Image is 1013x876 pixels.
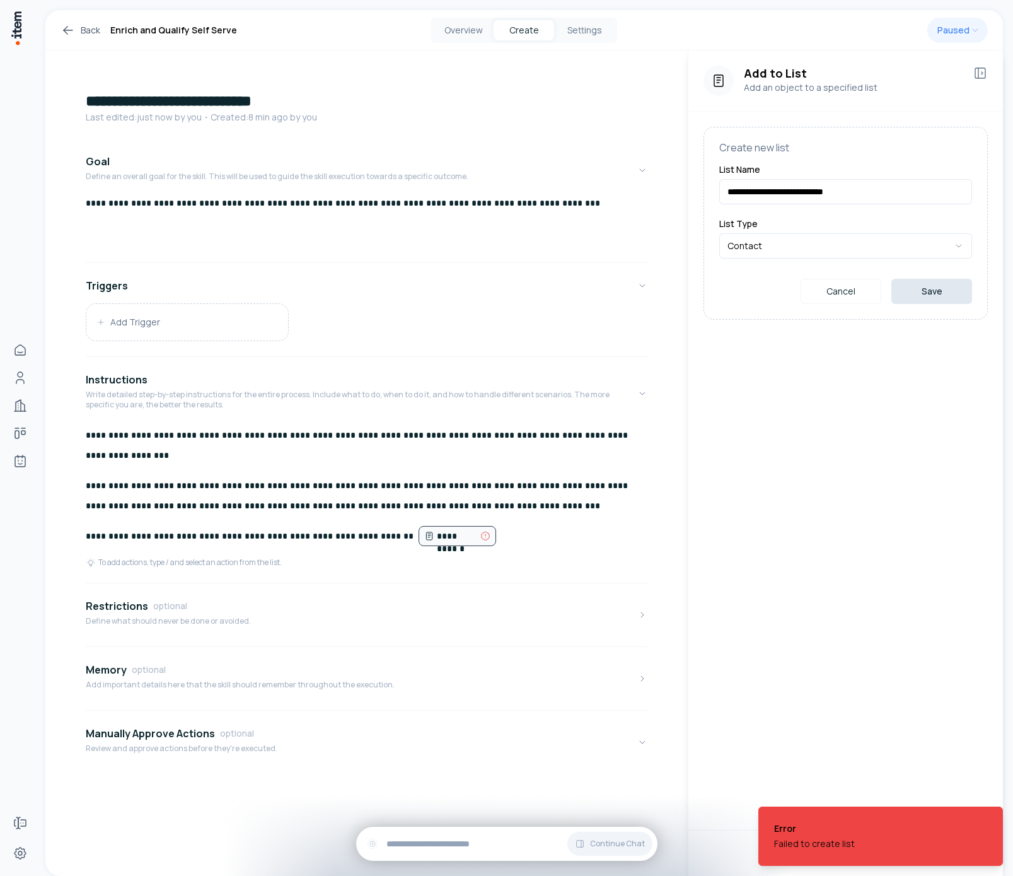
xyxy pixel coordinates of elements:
label: List Type [719,219,972,228]
p: Write detailed step-by-step instructions for the entire process. Include what to do, when to do i... [86,390,637,410]
button: Create [494,20,554,40]
div: GoalDefine an overall goal for the skill. This will be used to guide the skill execution towards ... [86,197,647,257]
div: InstructionsWrite detailed step-by-step instructions for the entire process. Include what to do, ... [86,425,647,578]
div: Error [774,822,855,835]
button: MemoryoptionalAdd important details here that the skill should remember throughout the execution. [86,652,647,705]
p: Last edited: just now by you ・Created: 8 min ago by you [86,111,647,124]
h4: Create new list [719,143,972,153]
button: GoalDefine an overall goal for the skill. This will be used to guide the skill execution towards ... [86,144,647,197]
span: optional [220,727,254,740]
img: Item Brain Logo [10,10,23,46]
a: Companies [8,393,33,418]
div: Failed to create list [774,838,855,850]
button: Manually Approve ActionsoptionalReview and approve actions before they're executed. [86,716,647,769]
h4: Memory [86,662,127,677]
button: Cancel [801,279,881,304]
div: Continue Chat [356,827,657,861]
span: Continue Chat [590,839,645,849]
p: Add an object to a specified list [744,81,963,95]
h4: Manually Approve Actions [86,726,215,741]
span: optional [132,663,166,676]
div: To add actions, type / and select an action from the list. [86,558,282,568]
h1: Enrich and Qualify Self Serve [110,23,237,38]
h4: Triggers [86,278,128,293]
button: Overview [433,20,494,40]
p: Review and approve actions before they're executed. [86,744,277,754]
a: Settings [8,841,33,866]
label: List Name [719,165,972,174]
div: Manually Approve ActionsoptionalReview and approve actions before they're executed. [86,769,647,779]
button: Add Trigger [86,304,288,341]
p: Add important details here that the skill should remember throughout the execution. [86,680,395,690]
button: InstructionsWrite detailed step-by-step instructions for the entire process. Include what to do, ... [86,362,647,425]
p: Define what should never be done or avoided. [86,616,251,626]
a: Back [61,23,100,38]
button: RestrictionsoptionalDefine what should never be done or avoided. [86,588,647,641]
button: Triggers [86,268,647,303]
span: optional [153,600,187,612]
button: Continue Chat [567,832,652,856]
a: deals [8,421,33,446]
h4: Instructions [86,372,148,387]
h4: Restrictions [86,599,148,614]
a: Agents [8,448,33,474]
button: Save [891,279,972,304]
button: Settings [554,20,615,40]
a: Contacts [8,365,33,390]
h3: Add to List [744,66,963,81]
a: Home [8,337,33,363]
a: Forms [8,810,33,836]
h4: Goal [86,154,110,169]
div: Triggers [86,303,647,351]
p: Define an overall goal for the skill. This will be used to guide the skill execution towards a sp... [86,172,468,182]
